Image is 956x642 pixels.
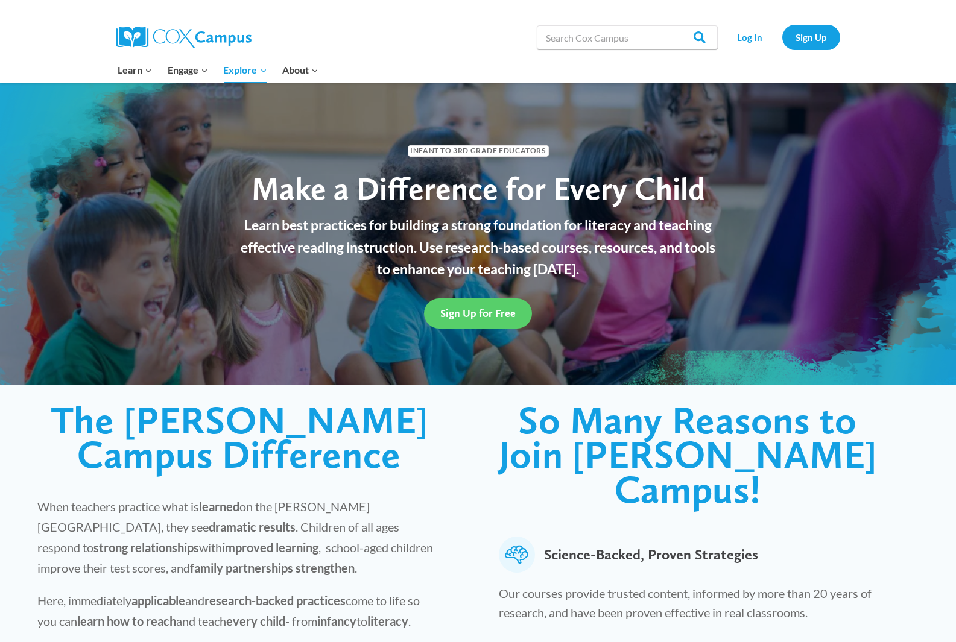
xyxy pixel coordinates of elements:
[724,25,840,49] nav: Secondary Navigation
[408,145,549,157] span: Infant to 3rd Grade Educators
[209,520,296,534] strong: dramatic results
[782,25,840,49] a: Sign Up
[168,62,208,78] span: Engage
[544,537,758,573] span: Science-Backed, Proven Strategies
[77,614,176,628] strong: learn how to reach
[93,540,199,555] strong: strong relationships
[226,614,285,628] strong: every child
[204,593,346,608] strong: research-backed practices
[118,62,152,78] span: Learn
[222,540,318,555] strong: improved learning
[234,214,723,280] p: Learn best practices for building a strong foundation for literacy and teaching effective reading...
[724,25,776,49] a: Log In
[37,499,433,575] span: When teachers practice what is on the [PERSON_NAME][GEOGRAPHIC_DATA], they see . Children of all ...
[116,27,252,48] img: Cox Campus
[537,25,718,49] input: Search Cox Campus
[499,584,910,628] p: Our courses provide trusted content, informed by more than 20 years of research, and have been pr...
[499,397,877,512] span: So Many Reasons to Join [PERSON_NAME] Campus!
[37,593,420,628] span: Here, immediately and come to life so you can and teach - from to .
[282,62,318,78] span: About
[223,62,267,78] span: Explore
[110,57,326,83] nav: Primary Navigation
[367,614,408,628] strong: literacy
[190,561,355,575] strong: family partnerships strengthen
[317,614,356,628] strong: infancy
[440,307,516,319] span: Sign Up for Free
[131,593,185,608] strong: applicable
[252,169,705,207] span: Make a Difference for Every Child
[51,397,428,478] span: The [PERSON_NAME] Campus Difference
[424,298,532,328] a: Sign Up for Free
[199,499,239,514] strong: learned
